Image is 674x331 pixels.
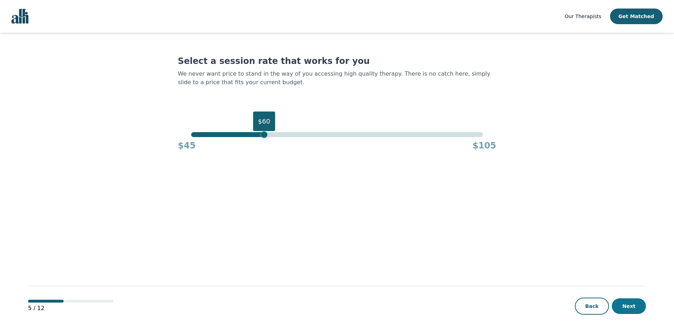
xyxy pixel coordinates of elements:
[178,55,496,67] h1: Select a session rate that works for you
[253,112,275,131] div: $60
[565,13,601,19] span: Our Therapists
[565,12,601,21] a: Our Therapists
[178,140,196,151] h4: $45
[28,304,113,313] p: 5 / 12
[612,298,646,314] button: Next
[610,9,663,24] button: Get Matched
[575,298,609,315] button: Back
[11,9,28,24] img: alli logo
[178,70,496,87] p: We never want price to stand in the way of you accessing high quality therapy. There is no catch ...
[473,140,496,151] h4: $105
